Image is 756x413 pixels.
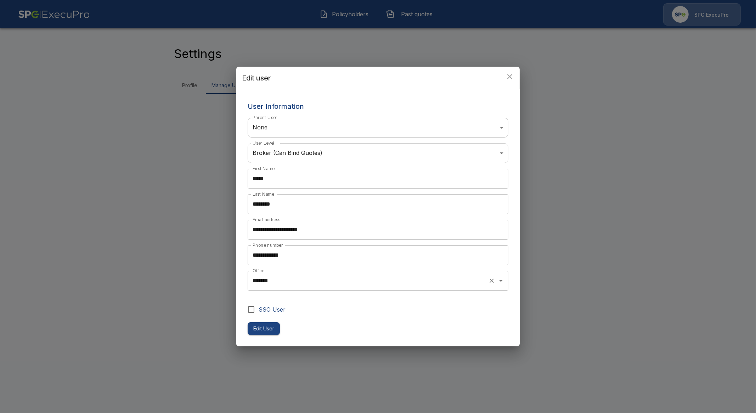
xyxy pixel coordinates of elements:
label: Email address [253,217,280,223]
button: close [503,69,517,84]
div: None [248,118,508,138]
label: Parent User [253,115,277,121]
span: SSO User [259,305,286,314]
h6: User Information [248,101,508,112]
button: Clear [487,276,497,286]
button: Edit User [248,322,280,335]
button: Open [496,276,506,286]
div: Broker (Can Bind Quotes) [248,143,508,163]
label: Last Name [253,191,274,197]
h2: Edit user [236,67,520,89]
label: Office [253,268,264,274]
label: Phone number [253,242,283,248]
label: User Level [253,140,275,146]
label: First Name [253,166,275,172]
